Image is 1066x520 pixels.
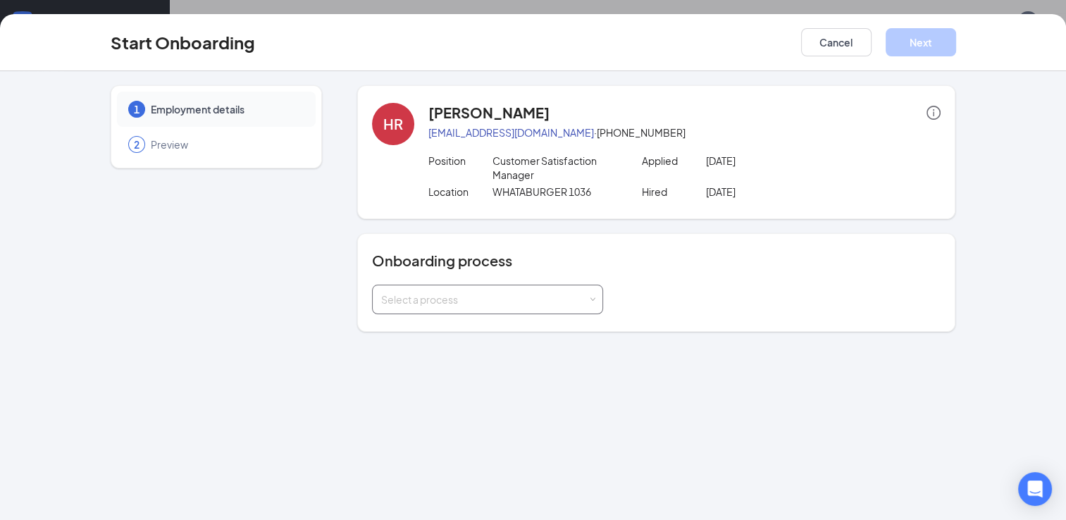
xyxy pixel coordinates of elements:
[706,154,834,168] p: [DATE]
[372,251,941,271] h4: Onboarding process
[642,185,706,199] p: Hired
[383,114,403,134] div: HR
[151,102,302,116] span: Employment details
[1018,472,1052,506] div: Open Intercom Messenger
[801,28,872,56] button: Cancel
[428,125,941,140] p: · [PHONE_NUMBER]
[428,185,492,199] p: Location
[428,126,594,139] a: [EMAIL_ADDRESS][DOMAIN_NAME]
[642,154,706,168] p: Applied
[151,137,302,151] span: Preview
[428,103,550,123] h4: [PERSON_NAME]
[111,30,255,54] h3: Start Onboarding
[492,185,620,199] p: WHATABURGER 1036
[134,102,140,116] span: 1
[134,137,140,151] span: 2
[428,154,492,168] p: Position
[926,106,941,120] span: info-circle
[492,154,620,182] p: Customer Satisfaction Manager
[381,292,588,307] div: Select a process
[706,185,834,199] p: [DATE]
[886,28,956,56] button: Next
